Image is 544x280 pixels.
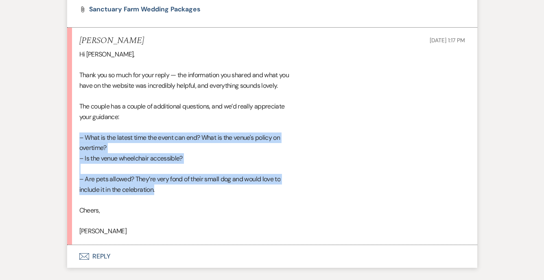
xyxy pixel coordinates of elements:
[79,49,465,237] div: Hi [PERSON_NAME], Thank you so much for your reply — the information you shared and what you have...
[89,5,201,13] span: Sanctuary Farm Wedding Packages
[79,36,144,46] h5: [PERSON_NAME]
[430,37,465,44] span: [DATE] 1:17 PM
[67,245,477,268] button: Reply
[89,6,201,13] a: Sanctuary Farm Wedding Packages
